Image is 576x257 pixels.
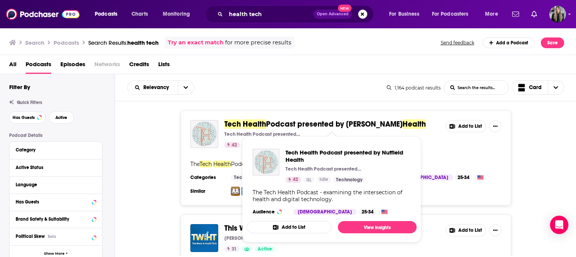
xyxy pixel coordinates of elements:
a: All [9,58,16,74]
a: Credits [129,58,149,74]
span: Tech [200,161,212,168]
img: Tech Health Podcast presented by Nuffield Health [253,149,279,176]
span: The [190,161,200,168]
span: Podcast presented by [PERSON_NAME] [266,119,402,129]
a: Idle [316,177,331,183]
a: 42 [286,177,301,183]
span: Relevancy [143,85,172,90]
a: Search Results:health tech [88,39,159,46]
p: Tech Health Podcast presented by Nuffield Health [286,166,362,172]
a: Add a Podcast [483,37,535,48]
span: Has Guests [13,115,35,120]
span: Tech [224,119,241,129]
a: Charts [127,8,153,20]
div: 25-34 [359,209,376,215]
button: Show profile menu [549,6,566,23]
div: Language [16,182,91,187]
button: Language [16,180,96,189]
button: Active [49,111,74,124]
button: Add to List [247,221,332,233]
span: Podcast - examining the intersection of [231,161,337,168]
span: For Podcasters [432,9,469,20]
span: health tech [127,39,159,46]
h2: Choose List sort [127,80,194,95]
div: Category [16,147,91,153]
button: Brand Safety & Suitability [16,214,96,224]
span: for more precise results [225,38,291,47]
a: Tech Health Podcast presented by Nuffield Health [286,149,411,163]
div: Brand Safety & Suitability [16,216,89,222]
button: Has Guests [9,111,46,124]
div: 1,164 podcast results [387,85,441,91]
img: Floored-U-Cation [231,187,240,196]
div: Open Intercom Messenger [550,216,568,234]
button: Add to List [446,224,486,236]
span: Idle [320,176,328,184]
span: For Business [389,9,419,20]
button: Active Status [16,163,96,172]
button: Send feedback [438,39,477,46]
span: Health [243,119,266,129]
p: [PERSON_NAME] and Guests [224,235,289,241]
button: Category [16,145,96,155]
input: Search podcasts, credits, & more... [226,8,313,20]
button: open menu [427,8,480,20]
span: Podcasts [95,9,117,20]
span: Lists [158,58,170,74]
button: open menu [178,81,194,94]
a: Episodes [60,58,85,74]
img: User Profile [549,6,566,23]
button: Open AdvancedNew [313,10,352,19]
p: Tech Health Podcast presented by Nuffield Health [224,131,301,137]
button: open menu [157,8,200,20]
img: Tech Health Podcast presented by Nuffield Health [190,120,218,148]
a: Try an exact match [168,38,224,47]
button: Has Guests [16,197,96,207]
h3: Podcasts [54,39,79,46]
span: Logged in as MaggieWard [549,6,566,23]
img: This Week in Health Tech [190,224,218,252]
div: [DEMOGRAPHIC_DATA] [293,209,357,215]
h3: Search [25,39,44,46]
button: Show More Button [489,120,501,132]
span: Health [213,161,231,168]
button: Choose View [512,80,565,95]
h3: Similar [190,188,225,194]
button: open menu [480,8,508,20]
span: Political Skew [16,234,45,239]
div: 25-34 [454,174,472,181]
a: Show notifications dropdown [509,8,522,21]
a: 31 [224,246,240,252]
button: Political SkewBeta [16,231,96,241]
div: The Tech Health Podcast - examining the intersection of health and digital technology. [253,189,411,203]
button: open menu [384,8,429,20]
span: Show More [44,252,65,256]
button: Save [541,37,564,48]
button: Show More Button [489,224,501,236]
span: Health [402,119,426,129]
div: Search Results: [88,39,159,46]
h3: Categories [190,174,225,181]
h3: Audience [253,209,287,215]
a: 42 [224,142,240,148]
span: 42 [232,142,237,149]
div: Beta [48,234,56,239]
button: open menu [89,8,127,20]
button: open menu [128,85,178,90]
a: Active [255,246,275,252]
h2: Filter By [9,83,30,91]
span: Card [529,85,542,90]
a: Podcasts [26,58,51,74]
span: Open Advanced [317,12,349,16]
span: Charts [131,9,148,20]
span: Active [55,115,67,120]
